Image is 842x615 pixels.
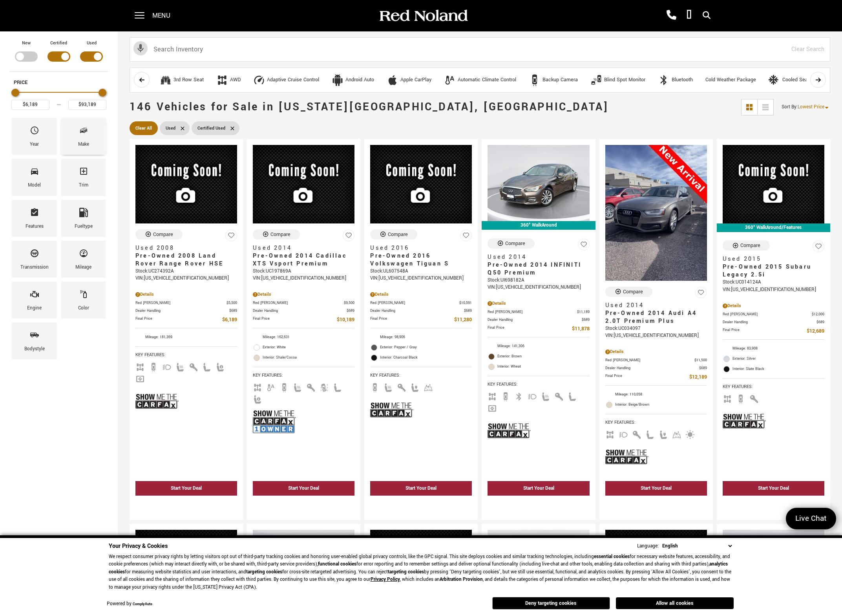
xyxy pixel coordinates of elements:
[605,145,707,281] img: 2014 Audi A4 2.0T Premium Plus
[279,384,289,390] span: Backup Camera
[30,287,39,304] span: Engine
[14,79,104,86] h5: Price
[488,300,589,307] div: Pricing Details - Pre-Owned 2014 INFINITI Q50 Premium With Navigation & AWD
[370,300,472,306] a: Red [PERSON_NAME] $10,591
[135,300,226,306] span: Red [PERSON_NAME]
[135,145,237,223] img: 2008 Land Rover Range Rover HSE
[749,395,759,401] span: Keyless Entry
[134,72,150,88] button: scroll left
[135,332,237,342] li: Mileage: 181,369
[605,443,648,471] img: Show Me the CARFAX Badge
[798,104,824,110] span: Lowest Price
[370,291,472,298] div: Pricing Details - Pre-Owned 2016 Volkswagen Tiguan S
[605,309,701,325] span: Pre-Owned 2014 Audi A4 2.0T Premium Plus
[370,316,472,324] a: Final Price $11,280
[135,351,237,359] span: Key Features :
[130,99,609,115] span: 146 Vehicles for Sale in [US_STATE][GEOGRAPHIC_DATA], [GEOGRAPHIC_DATA]
[61,159,106,196] div: TrimTrim
[740,242,760,249] div: Compare
[524,72,582,88] button: Backup CameraBackup Camera
[370,229,417,240] button: Compare Vehicle
[79,124,88,140] span: Make
[253,407,296,436] img: Show Me the CARFAX 1-Owner Badge
[135,123,152,133] span: Clear All
[619,431,628,437] span: Fog Lights
[27,304,42,313] div: Engine
[332,74,343,86] div: Android Auto
[723,481,824,496] div: Start Your Deal
[370,275,472,282] div: VIN: [US_VEHICLE_IDENTIFICATION_NUMBER]
[723,327,807,335] span: Final Price
[488,253,583,261] span: Used 2014
[685,431,695,437] span: Sun/Moon Roof
[488,261,583,277] span: Pre-Owned 2014 INFINITI Q50 Premium
[497,363,589,371] span: Interior: Wheat
[135,244,237,268] a: Used 2008Pre-Owned 2008 Land Rover Range Rover HSE
[288,485,319,492] div: Start Your Deal
[253,308,347,314] span: Dealer Handling
[197,123,225,133] span: Certified Used
[488,145,589,221] img: 2014 INFINITI Q50 Premium
[758,485,789,492] div: Start Your Deal
[135,291,237,298] div: Pricing Details - Pre-Owned 2008 Land Rover Range Rover HSE With Navigation & 4WD
[605,325,707,332] div: Stock : UC034097
[637,544,659,549] div: Language:
[488,309,577,315] span: Red [PERSON_NAME]
[333,384,342,390] span: Leather Seats
[78,140,89,149] div: Make
[689,373,707,381] span: $12,189
[694,357,707,363] span: $11,500
[12,322,57,359] div: BodystyleBodystyle
[488,325,572,333] span: Final Price
[605,431,615,437] span: AWD
[405,485,437,492] div: Start Your Deal
[605,481,707,496] div: Start Your Deal
[370,308,464,314] span: Dealer Handling
[11,89,19,97] div: Minimum Price
[590,74,602,86] div: Blind Spot Monitor
[135,308,237,314] a: Dealer Handling $689
[216,363,225,369] span: Memory Seats
[723,279,824,286] div: Stock : UC014124A
[79,206,88,222] span: Fueltype
[160,74,172,86] div: 3rd Row Seat
[813,240,824,256] button: Save Vehicle
[659,431,668,437] span: Power Seats
[12,241,57,278] div: TransmissionTransmission
[61,200,106,237] div: FueltypeFueltype
[343,229,354,245] button: Save Vehicle
[10,39,108,71] div: Filter by Vehicle Type
[135,363,145,369] span: AWD
[30,328,39,345] span: Bodystyle
[645,431,655,437] span: Leather Seats
[293,384,302,390] span: Heated Seats
[723,327,824,335] a: Final Price $12,689
[135,375,145,381] span: Navigation Sys
[736,395,745,401] span: Backup Camera
[253,268,354,275] div: Stock : UC197869A
[24,345,45,353] div: Bodystyle
[572,325,590,333] span: $11,878
[75,263,91,272] div: Mileage
[816,319,824,325] span: $689
[253,481,354,496] div: Start Your Deal
[135,252,231,268] span: Pre-Owned 2008 Land Rover Range Rover HSE
[723,319,824,325] a: Dealer Handling $689
[488,253,589,277] a: Used 2014Pre-Owned 2014 INFINITI Q50 Premium
[605,365,699,371] span: Dealer Handling
[605,357,707,363] a: Red [PERSON_NAME] $11,500
[370,300,459,306] span: Red [PERSON_NAME]
[488,341,589,351] li: Mileage: 141,306
[61,241,106,278] div: MileageMileage
[370,308,472,314] a: Dealer Handling $689
[705,77,756,84] div: Cold Weather Package
[672,77,693,84] div: Bluetooth
[460,229,472,245] button: Save Vehicle
[370,498,472,512] div: undefined - Pre-Owned 2016 Volkswagen Tiguan S
[253,308,354,314] a: Dealer Handling $689
[400,77,431,84] div: Apple CarPlay
[320,384,329,390] span: Lane Warning
[253,252,349,268] span: Pre-Owned 2014 Cadillac XTS Vsport Premium
[306,384,316,390] span: Keyless Entry
[345,77,374,84] div: Android Auto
